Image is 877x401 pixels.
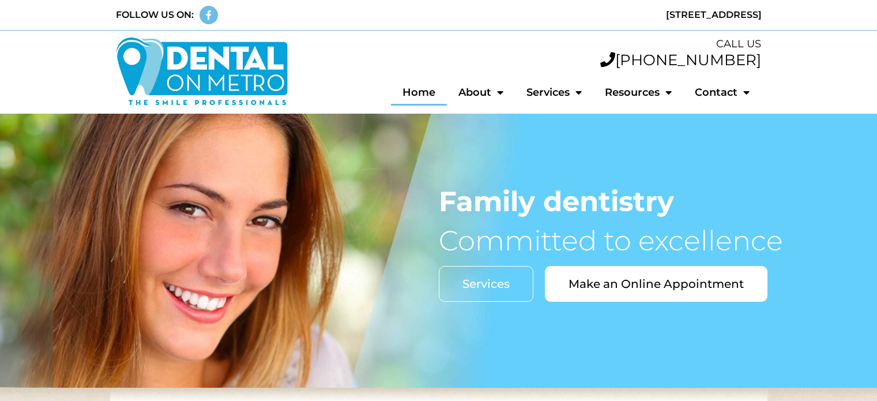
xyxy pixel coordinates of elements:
div: FOLLOW US ON: [116,8,194,22]
div: CALL US [300,36,762,52]
nav: Menu [300,79,762,106]
span: Services [462,278,510,290]
a: Services [439,266,533,302]
a: Make an Online Appointment [545,266,767,302]
a: Services [515,79,593,106]
a: Contact [683,79,761,106]
a: Resources [593,79,683,106]
a: About [447,79,515,106]
div: [STREET_ADDRESS] [445,8,762,22]
a: Home [391,79,447,106]
span: Make an Online Appointment [569,278,744,290]
a: [PHONE_NUMBER] [600,51,761,69]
